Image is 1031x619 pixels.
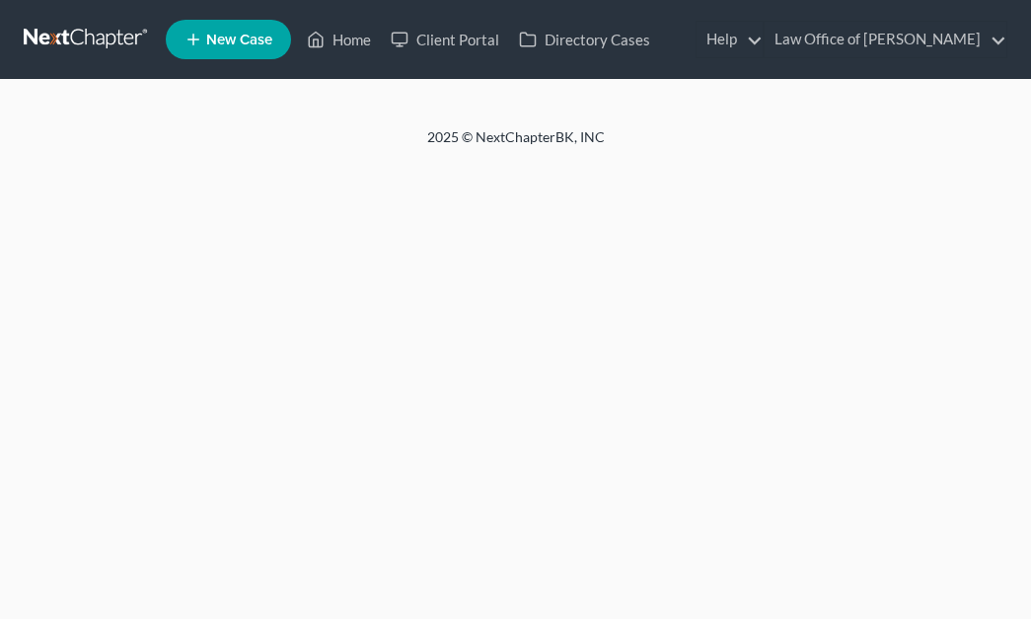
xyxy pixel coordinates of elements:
a: Home [297,22,381,57]
a: Directory Cases [509,22,660,57]
a: Client Portal [381,22,509,57]
div: 2025 © NextChapterBK, INC [42,127,990,163]
a: Law Office of [PERSON_NAME] [765,22,1006,57]
a: Help [697,22,763,57]
new-legal-case-button: New Case [166,20,291,59]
